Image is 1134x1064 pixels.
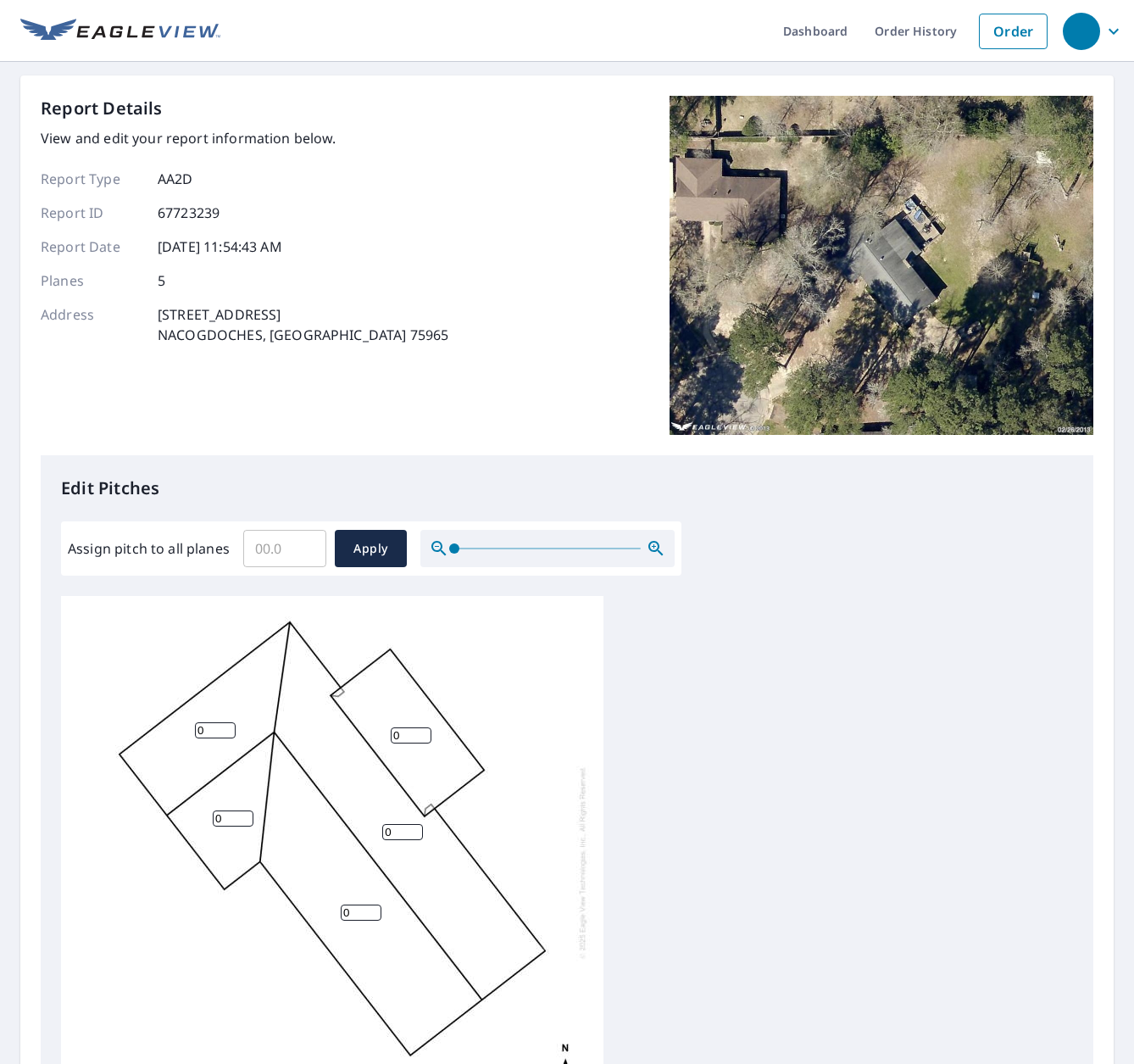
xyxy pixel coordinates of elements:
span: Apply [348,538,393,560]
label: Assign pitch to all planes [68,538,230,559]
a: Order [979,14,1048,49]
p: Address [41,304,142,345]
p: AA2D [158,169,193,189]
p: Planes [41,270,142,291]
p: View and edit your report information below. [41,128,448,148]
p: [DATE] 11:54:43 AM [158,237,282,257]
p: Edit Pitches [61,476,1073,501]
p: Report Details [41,96,163,121]
p: Report ID [41,203,142,223]
p: 5 [158,270,165,291]
img: EV Logo [20,19,220,44]
p: [STREET_ADDRESS] NACOGDOCHES, [GEOGRAPHIC_DATA] 75965 [158,304,448,345]
button: Apply [335,530,407,567]
p: Report Date [41,237,142,257]
input: 00.0 [243,525,326,572]
img: Top image [670,96,1093,435]
p: Report Type [41,169,142,189]
p: 67723239 [158,203,220,223]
